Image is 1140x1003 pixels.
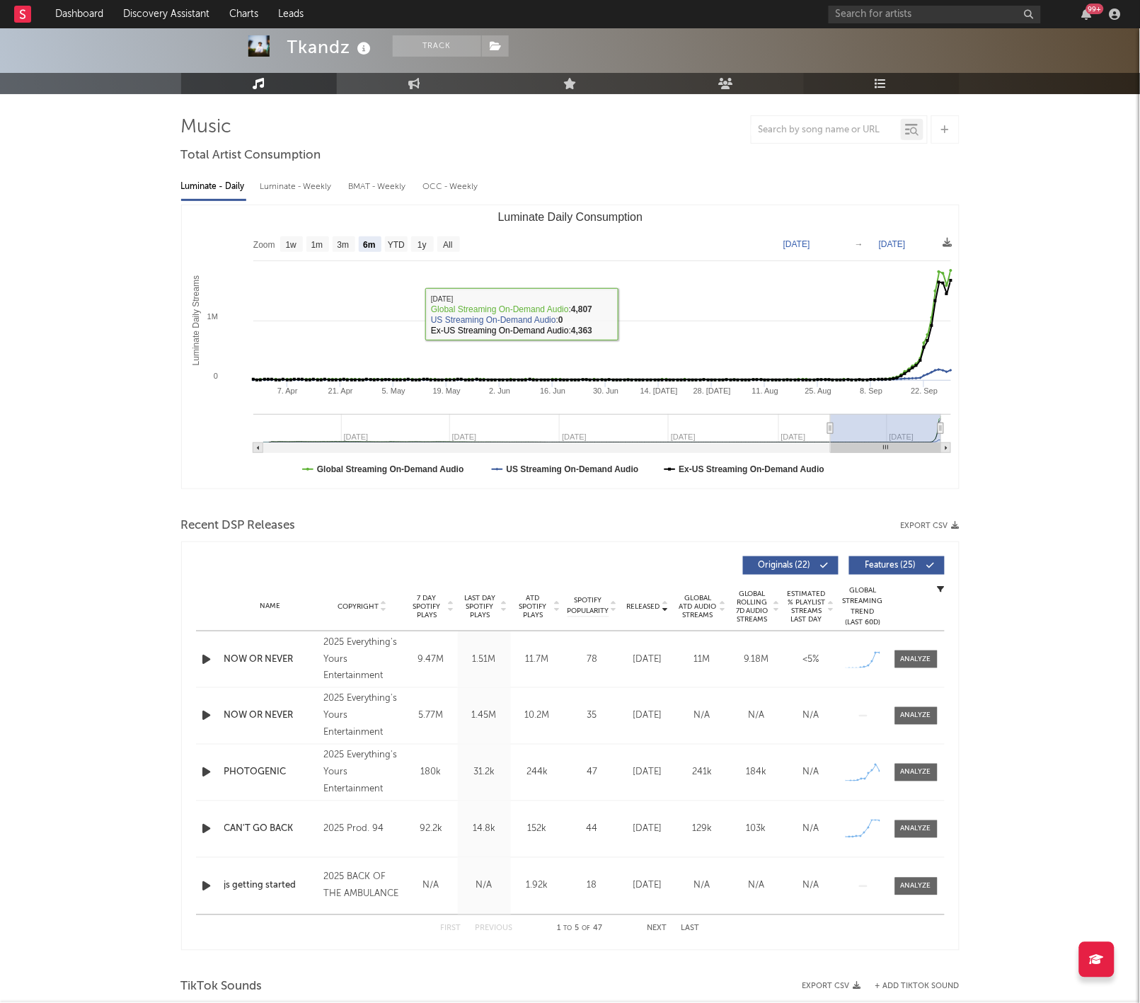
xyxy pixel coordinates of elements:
[328,386,352,395] text: 21. Apr
[901,522,960,530] button: Export CSV
[624,653,672,667] div: [DATE]
[408,653,454,667] div: 9.47M
[191,275,201,365] text: Luminate Daily Streams
[540,386,565,395] text: 16. Jun
[514,879,560,893] div: 1.92k
[805,386,831,395] text: 25. Aug
[181,175,246,199] div: Luminate - Daily
[875,983,960,991] button: + Add TikTok Sound
[842,585,885,628] div: Global Streaming Trend (Last 60D)
[441,925,461,933] button: First
[317,464,464,474] text: Global Streaming On-Demand Audio
[323,821,401,838] div: 2025 Prod. 94
[788,709,835,723] div: N/A
[647,925,667,933] button: Next
[733,709,781,723] div: N/A
[514,653,560,667] div: 11.7M
[860,386,882,395] text: 8. Sep
[461,823,507,837] div: 14.8k
[224,601,317,612] div: Name
[568,709,617,723] div: 35
[285,241,296,251] text: 1w
[679,766,726,780] div: 241k
[681,925,700,933] button: Last
[224,823,317,837] a: CAN'T GO BACK
[337,241,349,251] text: 3m
[349,175,409,199] div: BMAT - Weekly
[564,926,572,932] span: to
[181,517,296,534] span: Recent DSP Releases
[489,386,510,395] text: 2. Jun
[679,464,824,474] text: Ex-US Streaming On-Demand Audio
[224,709,317,723] a: NOW OR NEVER
[679,823,726,837] div: 129k
[213,372,217,380] text: 0
[514,823,560,837] div: 152k
[408,766,454,780] div: 180k
[476,925,513,933] button: Previous
[461,653,507,667] div: 1.51M
[514,709,560,723] div: 10.2M
[567,595,609,617] span: Spotify Popularity
[443,241,452,251] text: All
[829,6,1041,23] input: Search for artists
[260,175,335,199] div: Luminate - Weekly
[849,556,945,575] button: Features(25)
[568,766,617,780] div: 47
[323,869,401,903] div: 2025 BACK OF THE AMBULANCE
[207,312,217,321] text: 1M
[627,602,660,611] span: Released
[855,239,863,249] text: →
[733,590,772,624] span: Global Rolling 7D Audio Streams
[911,386,938,395] text: 22. Sep
[624,823,672,837] div: [DATE]
[568,823,617,837] div: 44
[224,653,317,667] div: NOW OR NEVER
[582,926,591,932] span: of
[182,205,958,488] svg: Luminate Daily Consumption
[752,386,778,395] text: 11. Aug
[693,386,730,395] text: 28. [DATE]
[461,766,507,780] div: 31.2k
[224,766,317,780] a: PHOTOGENIC
[323,747,401,798] div: 2025 Everything's Yours Entertainment
[387,241,404,251] text: YTD
[277,386,297,395] text: 7. Apr
[733,653,781,667] div: 9.18M
[408,879,454,893] div: N/A
[858,561,923,570] span: Features ( 25 )
[181,979,263,996] span: TikTok Sounds
[461,879,507,893] div: N/A
[788,590,827,624] span: Estimated % Playlist Streams Last Day
[408,709,454,723] div: 5.77M
[514,594,552,619] span: ATD Spotify Plays
[679,879,726,893] div: N/A
[311,241,323,251] text: 1m
[733,823,781,837] div: 103k
[624,709,672,723] div: [DATE]
[497,211,643,223] text: Luminate Daily Consumption
[788,766,835,780] div: N/A
[418,241,427,251] text: 1y
[568,879,617,893] div: 18
[743,556,839,575] button: Originals(22)
[514,766,560,780] div: 244k
[624,879,672,893] div: [DATE]
[253,241,275,251] text: Zoom
[679,709,726,723] div: N/A
[879,239,906,249] text: [DATE]
[338,602,379,611] span: Copyright
[788,823,835,837] div: N/A
[679,653,726,667] div: 11M
[381,386,405,395] text: 5. May
[363,241,375,251] text: 6m
[432,386,461,395] text: 19. May
[408,823,454,837] div: 92.2k
[1082,8,1092,20] button: 99+
[408,594,446,619] span: 7 Day Spotify Plays
[783,239,810,249] text: [DATE]
[624,766,672,780] div: [DATE]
